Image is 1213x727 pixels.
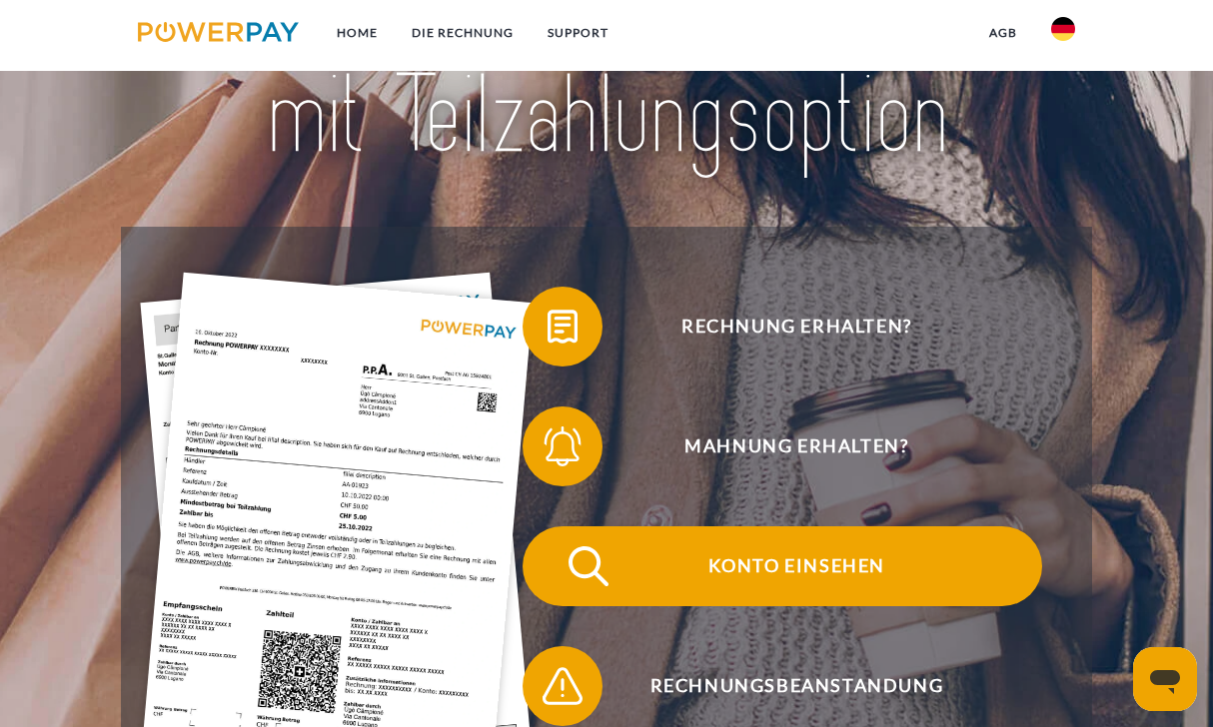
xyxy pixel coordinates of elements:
img: qb_warning.svg [538,661,588,711]
img: qb_bill.svg [538,302,588,352]
span: Rechnungsbeanstandung [552,646,1041,726]
img: logo-powerpay.svg [138,22,299,42]
button: Mahnung erhalten? [523,406,1042,486]
img: qb_search.svg [564,541,613,591]
a: DIE RECHNUNG [395,15,531,51]
a: SUPPORT [531,15,625,51]
a: Home [320,15,395,51]
iframe: Schaltfläche zum Öffnen des Messaging-Fensters [1133,647,1197,711]
img: de [1051,17,1075,41]
button: Rechnungsbeanstandung [523,646,1042,726]
a: agb [972,15,1034,51]
button: Konto einsehen [523,526,1042,606]
span: Rechnung erhalten? [552,287,1041,366]
button: Rechnung erhalten? [523,287,1042,366]
span: Mahnung erhalten? [552,406,1041,486]
span: Konto einsehen [552,526,1041,606]
img: qb_bell.svg [538,421,588,471]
